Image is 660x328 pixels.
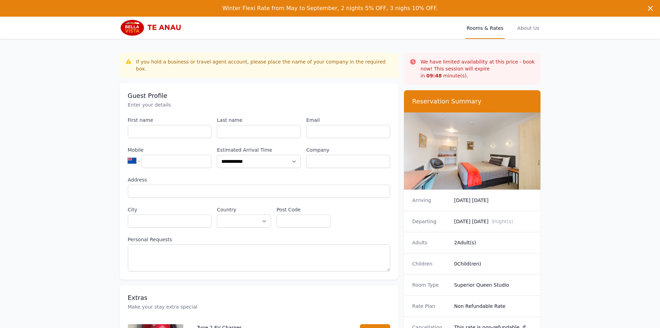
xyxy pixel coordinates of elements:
[454,218,533,225] dd: [DATE] [DATE]
[412,239,449,246] dt: Adults
[136,58,393,72] div: If you hold a business or travel agent account, please place the name of your company in the requ...
[120,19,186,36] img: Bella Vista Te Anau
[426,73,442,78] strong: 09 : 48
[128,101,390,108] p: Enter your details
[128,303,390,310] p: Make your stay extra special
[217,146,301,153] label: Estimated Arrival Time
[412,303,449,310] dt: Rate Plan
[128,92,390,100] h3: Guest Profile
[412,260,449,267] dt: Children
[412,281,449,288] dt: Room Type
[412,197,449,204] dt: Arriving
[454,281,533,288] dd: Superior Queen Studio
[128,117,212,124] label: First name
[128,206,212,213] label: City
[128,236,390,243] label: Personal Requests
[421,58,535,79] p: We have limited availability at this price - book now! This session will expire in minute(s).
[306,117,390,124] label: Email
[222,5,438,11] span: Winter Flexi Rate from May to September, 2 nights 5% OFF, 3 nighs 10% OFF.
[454,303,533,310] dd: Non Refundable Rate
[412,97,533,106] h3: Reservation Summary
[454,239,533,246] dd: 2 Adult(s)
[454,260,533,267] dd: 0 Child(ren)
[465,17,505,39] a: Rooms & Rates
[491,219,513,224] span: 3 night(s)
[276,206,331,213] label: Post Code
[516,17,540,39] a: About Us
[128,176,390,183] label: Address
[128,146,212,153] label: Mobile
[404,112,541,190] img: Superior Queen Studio
[454,197,533,204] dd: [DATE] [DATE]
[128,294,390,302] h3: Extras
[217,206,271,213] label: Country
[306,146,390,153] label: Company
[217,117,301,124] label: Last name
[412,218,449,225] dt: Departing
